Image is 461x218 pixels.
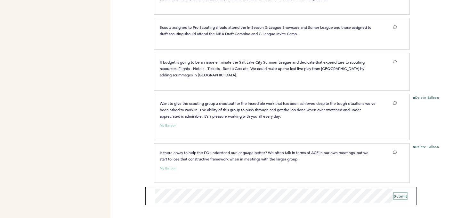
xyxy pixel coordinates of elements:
[160,150,369,161] span: Is there a way to help the FO understand our language better? We often talk in terms of ACE in ou...
[413,96,439,101] button: Delete Balloon
[160,25,372,36] span: Scouts assigned to Pro Scouting should attend the In Season G League Showcase and Sumer League an...
[160,167,176,170] small: My Balloon
[413,145,439,150] button: Delete Balloon
[394,193,407,199] button: Submit
[160,124,176,127] small: My Balloon
[160,101,376,119] span: Want to give the scouting group a shoutout for the incredible work that has been achieved despite...
[160,59,366,77] span: If budget is going to be an issue eliminate the Salt Lake City Summer League and dedicate that ex...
